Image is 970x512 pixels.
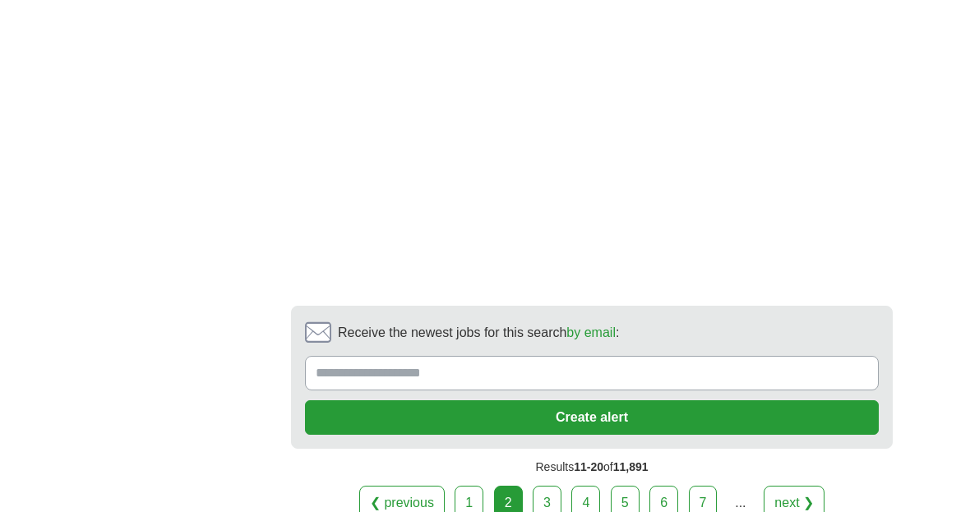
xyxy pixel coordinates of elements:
span: 11,891 [613,460,649,473]
span: 11-20 [574,460,603,473]
span: Receive the newest jobs for this search : [338,323,619,343]
button: Create alert [305,400,879,435]
a: by email [566,325,616,339]
div: Results of [291,449,893,486]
